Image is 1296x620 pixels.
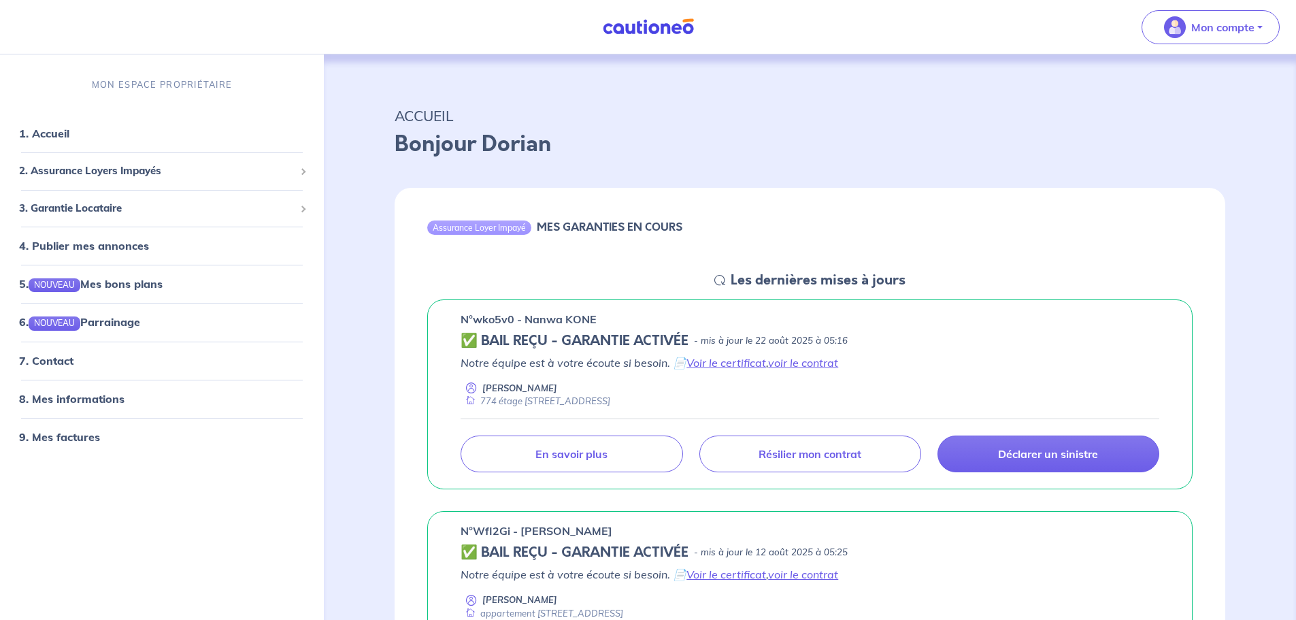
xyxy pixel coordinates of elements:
[731,272,905,289] h5: Les dernières mises à jours
[395,103,1225,128] p: ACCUEIL
[461,333,688,349] h5: ✅ BAIL REÇU - GARANTIE ACTIVÉE
[5,232,318,259] div: 4. Publier mes annonces
[482,593,557,606] p: [PERSON_NAME]
[19,392,124,406] a: 8. Mes informations
[1164,16,1186,38] img: illu_account_valid_menu.svg
[537,221,682,233] h6: MES GARANTIES EN COURS
[5,385,318,412] div: 8. Mes informations
[937,436,1159,472] a: Déclarer un sinistre
[1191,19,1255,35] p: Mon compte
[19,430,100,444] a: 9. Mes factures
[19,239,149,252] a: 4. Publier mes annonces
[461,523,612,539] p: n°WfI2Gi - [PERSON_NAME]
[1142,10,1280,44] button: illu_account_valid_menu.svgMon compte
[395,128,1225,161] p: Bonjour Dorian
[535,447,608,461] p: En savoir plus
[461,566,1159,583] p: Notre équipe est à votre écoute si besoin. 📄 ,
[19,315,140,329] a: 6.NOUVEAUParrainage
[5,270,318,297] div: 5.NOUVEAUMes bons plans
[461,311,597,327] p: n°wko5v0 - Nanwa KONE
[461,544,1159,561] div: state: CONTRACT-VALIDATED, Context: NEW,MAYBE-CERTIFICATE,ALONE,LESSOR-DOCUMENTS
[5,120,318,147] div: 1. Accueil
[19,163,295,179] span: 2. Assurance Loyers Impayés
[768,356,838,370] a: voir le contrat
[5,423,318,451] div: 9. Mes factures
[699,436,921,472] a: Résilier mon contrat
[461,355,1159,371] p: Notre équipe est à votre écoute si besoin. 📄 ,
[427,221,531,234] div: Assurance Loyer Impayé
[461,607,623,620] div: appartement [STREET_ADDRESS]
[694,546,848,559] p: - mis à jour le 12 août 2025 à 05:25
[461,436,682,472] a: En savoir plus
[461,544,688,561] h5: ✅ BAIL REÇU - GARANTIE ACTIVÉE
[768,568,838,581] a: voir le contrat
[5,195,318,222] div: 3. Garantie Locataire
[461,395,610,408] div: 774 étage [STREET_ADDRESS]
[461,333,1159,349] div: state: CONTRACT-VALIDATED, Context: NEW,CHOOSE-CERTIFICATE,ALONE,LESSOR-DOCUMENTS
[597,18,699,35] img: Cautioneo
[19,277,163,291] a: 5.NOUVEAUMes bons plans
[5,308,318,336] div: 6.NOUVEAUParrainage
[19,354,73,368] a: 7. Contact
[686,356,766,370] a: Voir le certificat
[694,334,848,348] p: - mis à jour le 22 août 2025 à 05:16
[759,447,861,461] p: Résilier mon contrat
[5,347,318,374] div: 7. Contact
[5,158,318,184] div: 2. Assurance Loyers Impayés
[19,201,295,216] span: 3. Garantie Locataire
[686,568,766,581] a: Voir le certificat
[998,447,1098,461] p: Déclarer un sinistre
[19,127,69,140] a: 1. Accueil
[92,78,232,91] p: MON ESPACE PROPRIÉTAIRE
[482,382,557,395] p: [PERSON_NAME]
